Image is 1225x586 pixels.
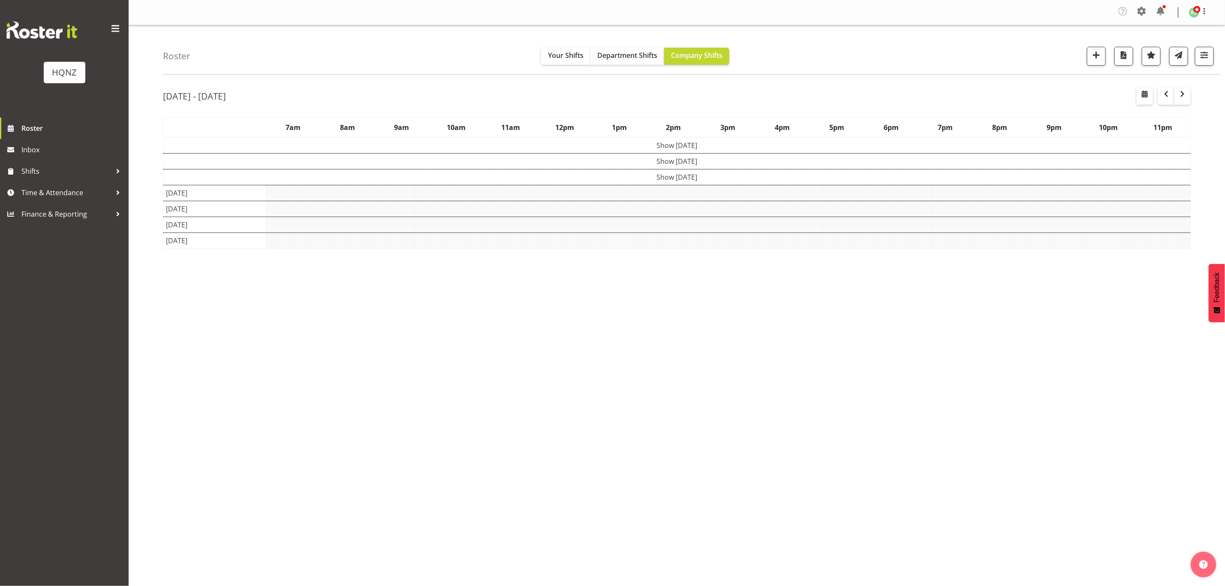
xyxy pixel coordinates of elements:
th: 9am [375,118,429,138]
th: 9pm [1027,118,1081,138]
span: Time & Attendance [21,186,111,199]
td: Show [DATE] [163,137,1191,154]
th: 8am [320,118,375,138]
span: Finance & Reporting [21,208,111,221]
button: Feedback - Show survey [1209,264,1225,322]
button: Your Shifts [541,48,590,65]
div: HQNZ [52,66,77,79]
span: Feedback [1213,272,1221,302]
button: Company Shifts [664,48,729,65]
h4: Roster [163,51,190,61]
td: [DATE] [163,217,266,233]
th: 12pm [538,118,592,138]
span: Roster [21,122,124,135]
td: Show [DATE] [163,169,1191,185]
span: Your Shifts [548,51,584,60]
th: 8pm [973,118,1027,138]
button: Send a list of all shifts for the selected filtered period to all rostered employees. [1169,47,1188,66]
th: 7am [266,118,320,138]
th: 4pm [755,118,810,138]
button: Filter Shifts [1195,47,1214,66]
td: [DATE] [163,233,266,249]
button: Download a PDF of the roster according to the set date range. [1114,47,1133,66]
button: Highlight an important date within the roster. [1142,47,1161,66]
span: Inbox [21,143,124,156]
th: 11am [483,118,538,138]
td: [DATE] [163,201,266,217]
th: 2pm [647,118,701,138]
th: 7pm [918,118,973,138]
span: Shifts [21,165,111,178]
th: 5pm [810,118,864,138]
td: Show [DATE] [163,154,1191,169]
th: 10am [429,118,484,138]
td: [DATE] [163,185,266,201]
img: help-xxl-2.png [1199,560,1208,569]
th: 11pm [1136,118,1190,138]
th: 3pm [701,118,755,138]
th: 10pm [1081,118,1136,138]
button: Department Shifts [590,48,664,65]
img: Rosterit website logo [6,21,77,39]
span: Department Shifts [597,51,657,60]
span: Company Shifts [671,51,722,60]
th: 6pm [864,118,918,138]
button: Select a specific date within the roster. [1137,88,1153,105]
button: Add a new shift [1087,47,1106,66]
img: rachael-simpson131.jpg [1189,7,1199,18]
h2: [DATE] - [DATE] [163,91,226,102]
th: 1pm [592,118,647,138]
